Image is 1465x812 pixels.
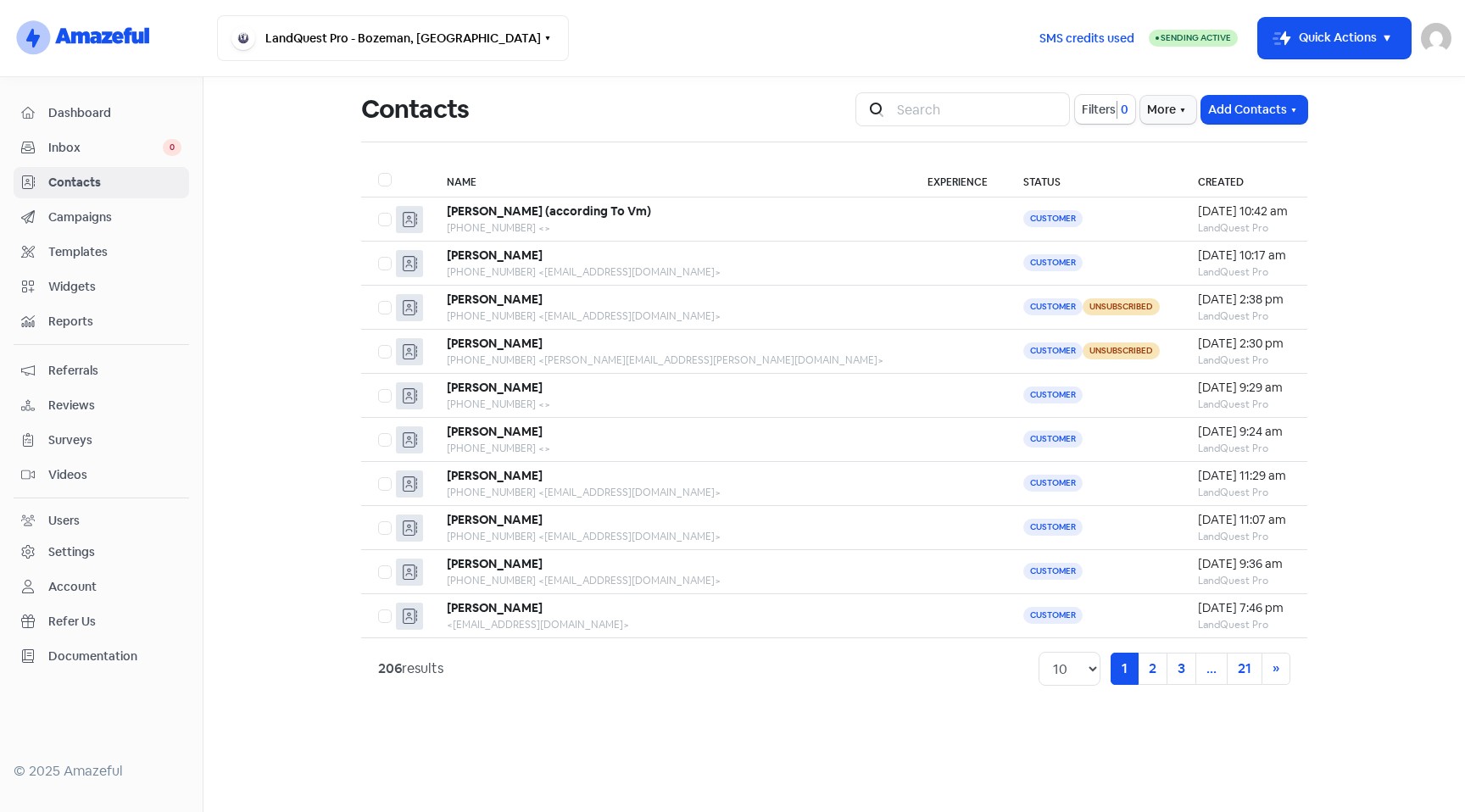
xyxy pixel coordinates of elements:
[911,163,1006,197] th: Experience
[1421,23,1451,53] img: User
[1023,342,1083,359] span: Customer
[447,441,894,456] div: [PHONE_NUMBER] <>
[48,139,163,157] span: Inbox
[1161,32,1231,43] span: Sending Active
[447,380,543,395] b: [PERSON_NAME]
[48,578,97,596] div: Account
[48,104,181,122] span: Dashboard
[1023,431,1083,448] span: Customer
[1273,659,1279,677] span: »
[447,600,543,615] b: [PERSON_NAME]
[48,174,181,192] span: Contacts
[14,132,189,164] a: Inbox 0
[1023,563,1083,580] span: Customer
[1198,511,1290,529] div: [DATE] 11:07 am
[1262,653,1290,685] a: Next
[1075,95,1135,124] button: Filters0
[1195,653,1228,685] a: ...
[378,659,402,677] strong: 206
[447,617,894,632] div: <[EMAIL_ADDRESS][DOMAIN_NAME]>
[447,292,543,307] b: [PERSON_NAME]
[1082,101,1116,119] span: Filters
[1198,441,1290,456] div: LandQuest Pro
[1198,220,1290,236] div: LandQuest Pro
[14,641,189,672] a: Documentation
[1198,467,1290,485] div: [DATE] 11:29 am
[14,236,189,268] a: Templates
[1198,379,1290,397] div: [DATE] 9:29 am
[14,425,189,456] a: Surveys
[48,431,181,449] span: Surveys
[887,92,1070,126] input: Search
[14,571,189,603] a: Account
[1198,599,1290,617] div: [DATE] 7:46 pm
[447,512,543,527] b: [PERSON_NAME]
[447,485,894,500] div: [PHONE_NUMBER] <[EMAIL_ADDRESS][DOMAIN_NAME]>
[14,537,189,568] a: Settings
[1083,342,1160,359] span: Unsubscribed
[447,247,543,263] b: [PERSON_NAME]
[14,761,189,781] div: © 2025 Amazeful
[1023,254,1083,271] span: Customer
[1023,607,1083,624] span: Customer
[1198,203,1290,220] div: [DATE] 10:42 am
[48,466,181,484] span: Videos
[1083,298,1160,315] span: Unsubscribed
[1258,18,1411,58] button: Quick Actions
[1198,353,1290,368] div: LandQuest Pro
[378,659,443,679] div: results
[1023,210,1083,227] span: Customer
[447,336,543,351] b: [PERSON_NAME]
[1023,475,1083,492] span: Customer
[447,529,894,544] div: [PHONE_NUMBER] <[EMAIL_ADDRESS][DOMAIN_NAME]>
[1198,335,1290,353] div: [DATE] 2:30 pm
[1117,101,1128,119] span: 0
[1167,653,1196,685] a: 3
[14,459,189,491] a: Videos
[1198,309,1290,324] div: LandQuest Pro
[1140,96,1196,124] button: More
[48,648,181,665] span: Documentation
[1149,28,1238,48] a: Sending Active
[48,243,181,261] span: Templates
[48,362,181,380] span: Referrals
[1023,387,1083,403] span: Customer
[447,220,894,236] div: [PHONE_NUMBER] <>
[14,390,189,421] a: Reviews
[14,306,189,337] a: Reports
[14,606,189,637] a: Refer Us
[1023,298,1083,315] span: Customer
[447,556,543,571] b: [PERSON_NAME]
[1138,653,1167,685] a: 2
[14,505,189,537] a: Users
[48,278,181,296] span: Widgets
[48,397,181,414] span: Reviews
[1198,485,1290,500] div: LandQuest Pro
[217,15,569,61] button: LandQuest Pro - Bozeman, [GEOGRAPHIC_DATA]
[447,353,894,368] div: [PHONE_NUMBER] <[PERSON_NAME][EMAIL_ADDRESS][PERSON_NAME][DOMAIN_NAME]>
[1198,617,1290,632] div: LandQuest Pro
[447,468,543,483] b: [PERSON_NAME]
[14,167,189,198] a: Contacts
[1025,28,1149,46] a: SMS credits used
[48,512,80,530] div: Users
[1198,423,1290,441] div: [DATE] 9:24 am
[1198,555,1290,573] div: [DATE] 9:36 am
[163,139,181,156] span: 0
[48,313,181,331] span: Reports
[48,613,181,631] span: Refer Us
[14,271,189,303] a: Widgets
[447,397,894,412] div: [PHONE_NUMBER] <>
[1111,653,1139,685] a: 1
[447,264,894,280] div: [PHONE_NUMBER] <[EMAIL_ADDRESS][DOMAIN_NAME]>
[447,573,894,588] div: [PHONE_NUMBER] <[EMAIL_ADDRESS][DOMAIN_NAME]>
[48,209,181,226] span: Campaigns
[1201,96,1307,124] button: Add Contacts
[48,543,95,561] div: Settings
[14,202,189,233] a: Campaigns
[1198,291,1290,309] div: [DATE] 2:38 pm
[1198,529,1290,544] div: LandQuest Pro
[1198,247,1290,264] div: [DATE] 10:17 am
[361,82,469,136] h1: Contacts
[1039,30,1134,47] span: SMS credits used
